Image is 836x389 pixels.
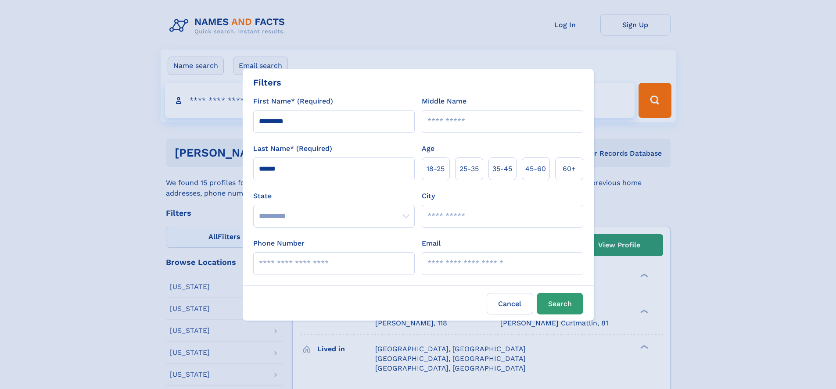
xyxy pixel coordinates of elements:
div: Filters [253,76,281,89]
label: Middle Name [422,96,466,107]
label: Cancel [487,293,533,314]
label: State [253,191,415,201]
label: City [422,191,435,201]
label: Age [422,143,434,154]
span: 35‑45 [492,164,512,174]
label: Last Name* (Required) [253,143,332,154]
button: Search [537,293,583,314]
span: 60+ [563,164,576,174]
label: First Name* (Required) [253,96,333,107]
label: Email [422,238,441,249]
span: 25‑35 [459,164,479,174]
span: 18‑25 [427,164,445,174]
label: Phone Number [253,238,305,249]
span: 45‑60 [525,164,546,174]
